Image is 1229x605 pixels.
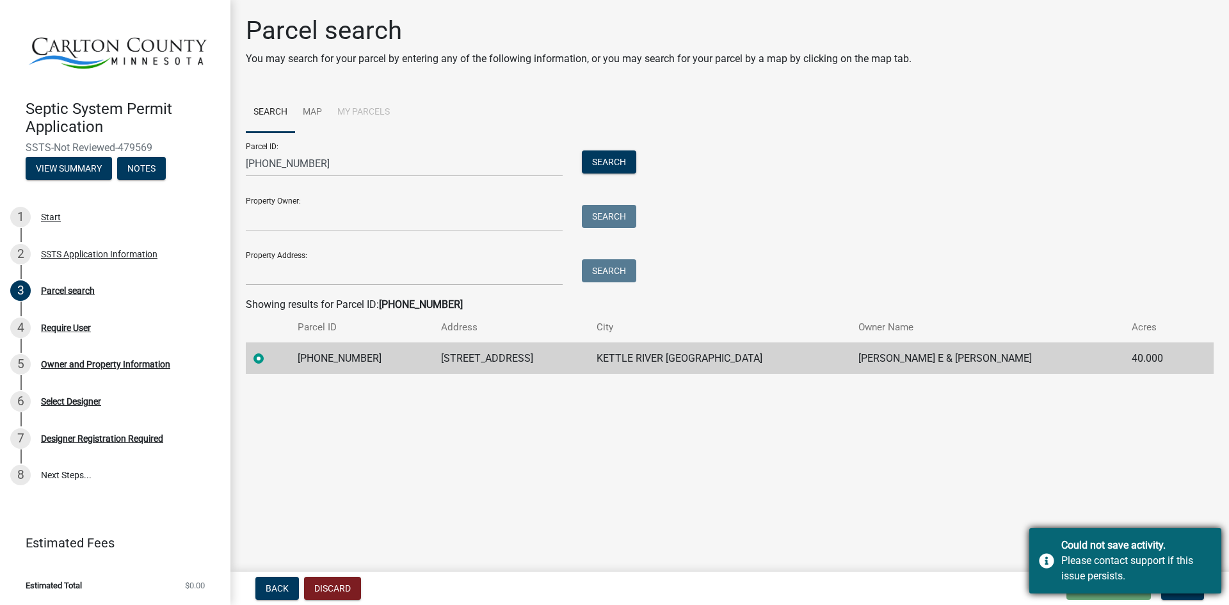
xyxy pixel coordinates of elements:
[851,312,1123,343] th: Owner Name
[26,141,205,154] span: SSTS-Not Reviewed-479569
[41,286,95,295] div: Parcel search
[41,360,170,369] div: Owner and Property Information
[582,259,636,282] button: Search
[26,581,82,590] span: Estimated Total
[582,150,636,173] button: Search
[246,92,295,133] a: Search
[10,354,31,375] div: 5
[26,164,112,174] wm-modal-confirm: Summary
[295,92,330,133] a: Map
[26,13,210,86] img: Carlton County, Minnesota
[1061,553,1212,584] div: Please contact support if this issue persists.
[10,530,210,556] a: Estimated Fees
[41,250,157,259] div: SSTS Application Information
[10,318,31,338] div: 4
[246,15,912,46] h1: Parcel search
[10,244,31,264] div: 2
[1061,538,1212,553] div: Could not save activity.
[41,397,101,406] div: Select Designer
[1124,312,1192,343] th: Acres
[304,577,361,600] button: Discard
[589,343,851,374] td: KETTLE RIVER [GEOGRAPHIC_DATA]
[26,157,112,180] button: View Summary
[41,434,163,443] div: Designer Registration Required
[433,343,589,374] td: [STREET_ADDRESS]
[851,343,1123,374] td: [PERSON_NAME] E & [PERSON_NAME]
[26,100,220,137] h4: Septic System Permit Application
[41,323,91,332] div: Require User
[10,280,31,301] div: 3
[266,583,289,593] span: Back
[10,391,31,412] div: 6
[117,157,166,180] button: Notes
[582,205,636,228] button: Search
[290,312,433,343] th: Parcel ID
[41,213,61,222] div: Start
[589,312,851,343] th: City
[1124,343,1192,374] td: 40.000
[246,51,912,67] p: You may search for your parcel by entering any of the following information, or you may search fo...
[255,577,299,600] button: Back
[185,581,205,590] span: $0.00
[10,465,31,485] div: 8
[246,297,1214,312] div: Showing results for Parcel ID:
[10,428,31,449] div: 7
[379,298,463,311] strong: [PHONE_NUMBER]
[10,207,31,227] div: 1
[290,343,433,374] td: [PHONE_NUMBER]
[117,164,166,174] wm-modal-confirm: Notes
[433,312,589,343] th: Address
